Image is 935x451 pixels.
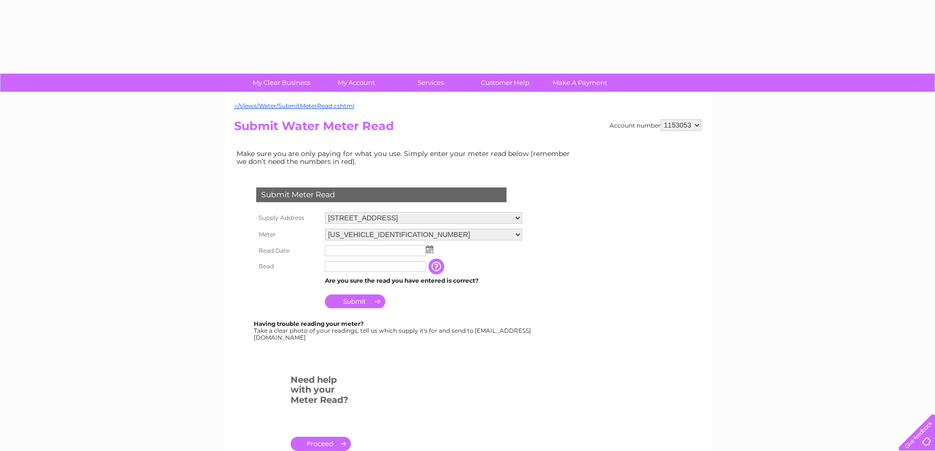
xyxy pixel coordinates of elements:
b: Having trouble reading your meter? [254,320,364,327]
input: Information [428,259,446,274]
td: Make sure you are only paying for what you use. Simply enter your meter read below (remember we d... [234,147,578,168]
th: Read Date [254,243,322,259]
a: ~/Views/Water/SubmitMeterRead.cshtml [234,102,354,109]
a: Services [390,74,471,92]
input: Submit [325,294,385,308]
td: Are you sure the read you have entered is correct? [322,274,525,287]
a: My Clear Business [241,74,322,92]
div: Take a clear photo of your readings, tell us which supply it's for and send to [EMAIL_ADDRESS][DO... [254,320,533,341]
h2: Submit Water Meter Read [234,119,701,138]
th: Read [254,259,322,274]
h3: Need help with your Meter Read? [291,373,351,410]
a: . [291,437,351,451]
a: Make A Payment [539,74,620,92]
div: Submit Meter Read [256,187,507,202]
th: Supply Address [254,210,322,226]
div: Account number [610,119,701,131]
a: My Account [316,74,397,92]
img: ... [426,245,433,253]
th: Meter [254,226,322,243]
a: Customer Help [465,74,546,92]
